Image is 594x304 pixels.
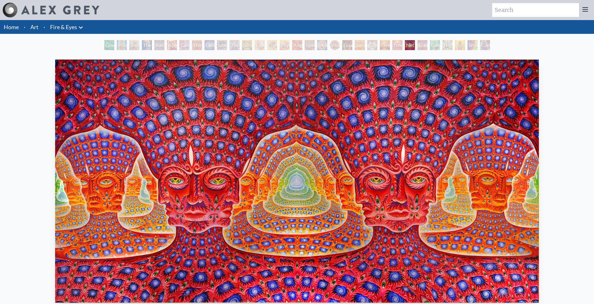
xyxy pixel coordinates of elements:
div: Vision Crystal [317,40,327,50]
div: Oversoul [380,40,390,50]
div: Godself [417,40,427,50]
div: Liberation Through Seeing [217,40,227,50]
div: Guardian of Infinite Vision [342,40,352,50]
div: Study for the Great Turn [129,40,139,50]
div: Fractal Eyes [255,40,265,50]
div: Sol Invictus [455,40,465,50]
input: Search [492,3,579,17]
div: Cannabis Sutra [179,40,189,50]
div: Cosmic Elf [367,40,377,50]
li: · [41,20,48,34]
a: Art [30,23,39,31]
div: Collective Vision [204,40,214,50]
div: Psychomicrograph of a Fractal Paisley Cherub Feather Tip [280,40,290,50]
li: · [21,20,28,34]
div: The Torch [142,40,152,50]
div: Angel Skin [292,40,302,50]
a: Fire & Eyes [50,23,77,31]
div: Seraphic Transport Docking on the Third Eye [242,40,252,50]
div: Sunyata [355,40,365,50]
div: Cannafist [430,40,440,50]
div: Vision Crystal Tondo [330,40,340,50]
div: Net of Being [405,40,415,50]
div: Aperture [167,40,177,50]
div: Ophanic Eyelash [267,40,277,50]
div: Spectral Lotus [305,40,315,50]
div: Pillar of Awareness [117,40,127,50]
div: Higher Vision [442,40,452,50]
div: Cuddle [480,40,490,50]
a: Home [4,24,19,30]
div: The Seer [230,40,240,50]
div: Third Eye Tears of Joy [192,40,202,50]
div: Shpongled [467,40,478,50]
div: Green Hand [104,40,114,50]
div: One [392,40,402,50]
div: Rainbow Eye Ripple [154,40,164,50]
img: Net-of-Being-2021-Alex-Grey-watermarked.jpeg [55,60,539,303]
